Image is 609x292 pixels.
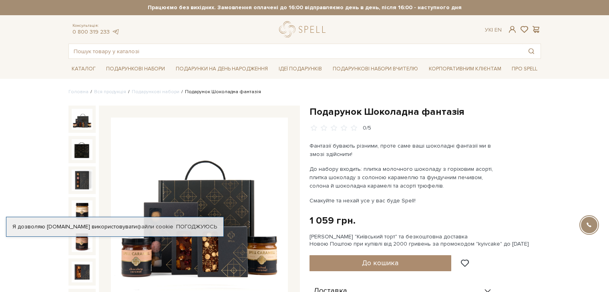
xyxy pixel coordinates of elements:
a: Погоджуюсь [176,223,217,230]
span: До кошика [362,258,398,267]
a: telegram [112,28,120,35]
div: Я дозволяю [DOMAIN_NAME] використовувати [6,223,223,230]
a: Вся продукція [94,89,126,95]
div: 1 059 грн. [310,214,356,227]
img: Подарунок Шоколадна фантазія [72,170,92,190]
a: Подарункові набори Вчителю [330,62,421,76]
p: Фантазії бувають різними, проте саме ваші шоколадні фантазії ми в змозі здійснити! [310,142,497,158]
a: Каталог [68,63,99,75]
strong: Працюємо без вихідних. Замовлення оплачені до 16:00 відправляємо день в день, після 16:00 - насту... [68,4,541,11]
img: Подарунок Шоколадна фантазія [72,262,92,282]
a: файли cookie [137,223,173,230]
div: Ук [485,26,502,34]
a: Корпоративним клієнтам [426,63,504,75]
div: 0/5 [363,124,371,132]
a: logo [279,21,329,38]
a: Подарункові набори [103,63,168,75]
div: [PERSON_NAME] "Київський торт" та безкоштовна доставка Новою Поштою при купівлі від 2000 гривень ... [310,233,541,248]
h1: Подарунок Шоколадна фантазія [310,106,541,118]
img: Подарунок Шоколадна фантазія [72,109,92,130]
span: Консультація: [72,23,120,28]
input: Пошук товару у каталозі [69,44,522,58]
span: | [492,26,493,33]
a: Подарункові набори [132,89,179,95]
p: Смакуйте та нехай усе у вас буде Spell! [310,196,497,205]
p: До набору входить: плитка молочного шоколаду з горіховим асорті, плитка шоколаду з солоною караме... [310,165,497,190]
a: 0 800 319 233 [72,28,110,35]
a: Про Spell [509,63,541,75]
img: Подарунок Шоколадна фантазія [72,200,92,221]
a: Подарунки на День народження [173,63,271,75]
a: Ідеї подарунків [275,63,325,75]
a: Головна [68,89,88,95]
button: До кошика [310,255,452,271]
img: Подарунок Шоколадна фантазія [72,231,92,252]
a: En [494,26,502,33]
li: Подарунок Шоколадна фантазія [179,88,261,96]
img: Подарунок Шоколадна фантазія [72,139,92,160]
button: Пошук товару у каталозі [522,44,541,58]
